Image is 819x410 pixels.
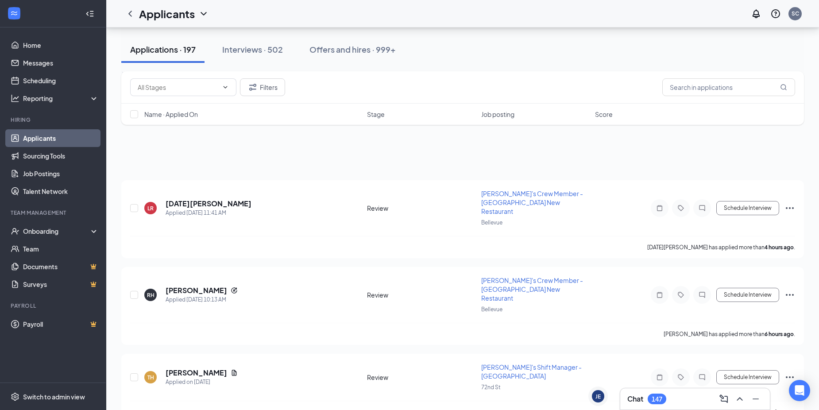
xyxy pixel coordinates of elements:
div: TH [147,374,154,381]
h5: [PERSON_NAME] [166,286,227,295]
svg: Reapply [231,287,238,294]
a: Job Postings [23,165,99,182]
button: Schedule Interview [716,288,779,302]
div: SC [792,10,799,17]
h3: Chat [627,394,643,404]
a: Team [23,240,99,258]
button: ChevronUp [733,392,747,406]
a: PayrollCrown [23,315,99,333]
div: Interviews · 502 [222,44,283,55]
a: Sourcing Tools [23,147,99,165]
svg: Note [654,205,665,212]
button: Filter Filters [240,78,285,96]
div: LR [147,205,154,212]
svg: Ellipses [784,372,795,383]
h5: [PERSON_NAME] [166,368,227,378]
a: DocumentsCrown [23,258,99,275]
svg: UserCheck [11,227,19,236]
div: RH [147,291,155,299]
svg: Filter [247,82,258,93]
div: Onboarding [23,227,91,236]
h5: [DATE][PERSON_NAME] [166,199,251,209]
a: SurveysCrown [23,275,99,293]
div: Applied on [DATE] [166,378,238,387]
svg: ChevronLeft [125,8,135,19]
div: Hiring [11,116,97,124]
button: Schedule Interview [716,201,779,215]
button: Schedule Interview [716,370,779,384]
b: 6 hours ago [765,331,794,337]
svg: QuestionInfo [770,8,781,19]
div: Switch to admin view [23,392,85,401]
div: Payroll [11,302,97,309]
span: Score [595,110,613,119]
input: Search in applications [662,78,795,96]
div: Applied [DATE] 11:41 AM [166,209,251,217]
button: ComposeMessage [717,392,731,406]
svg: WorkstreamLogo [10,9,19,18]
svg: ChevronDown [222,84,229,91]
svg: ChevronDown [198,8,209,19]
h1: Applicants [139,6,195,21]
span: 72nd St [481,384,501,391]
div: Review [367,290,476,299]
div: Applied [DATE] 10:13 AM [166,295,238,304]
svg: Analysis [11,94,19,103]
a: Talent Network [23,182,99,200]
div: 147 [652,395,662,403]
p: [DATE][PERSON_NAME] has applied more than . [647,244,795,251]
span: Bellevue [481,306,502,313]
svg: Minimize [750,394,761,404]
svg: Tag [676,205,686,212]
button: Minimize [749,392,763,406]
svg: ChatInactive [697,374,707,381]
svg: Note [654,291,665,298]
svg: Ellipses [784,203,795,213]
span: [PERSON_NAME]'s Crew Member - [GEOGRAPHIC_DATA] New Restaurant [481,190,583,215]
svg: ChevronUp [734,394,745,404]
input: All Stages [138,82,218,92]
span: [PERSON_NAME]'s Crew Member - [GEOGRAPHIC_DATA] New Restaurant [481,276,583,302]
span: Stage [367,110,385,119]
b: 4 hours ago [765,244,794,251]
p: [PERSON_NAME] has applied more than . [664,330,795,338]
svg: Settings [11,392,19,401]
a: Messages [23,54,99,72]
div: Review [367,204,476,213]
span: [PERSON_NAME]'s Shift Manager - [GEOGRAPHIC_DATA] [481,363,582,380]
div: Open Intercom Messenger [789,380,810,401]
svg: Collapse [85,9,94,18]
div: Review [367,373,476,382]
svg: MagnifyingGlass [780,84,787,91]
span: Bellevue [481,219,502,226]
svg: Note [654,374,665,381]
svg: Ellipses [784,290,795,300]
svg: Document [231,369,238,376]
span: Name · Applied On [144,110,198,119]
svg: Tag [676,291,686,298]
a: Scheduling [23,72,99,89]
svg: ChatInactive [697,205,707,212]
a: Home [23,36,99,54]
div: Team Management [11,209,97,217]
div: Applications · 197 [130,44,196,55]
div: Reporting [23,94,99,103]
a: Applicants [23,129,99,147]
svg: ChatInactive [697,291,707,298]
div: Offers and hires · 999+ [309,44,396,55]
svg: Tag [676,374,686,381]
span: Job posting [481,110,514,119]
div: JE [595,393,601,400]
svg: Notifications [751,8,761,19]
svg: ComposeMessage [719,394,729,404]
